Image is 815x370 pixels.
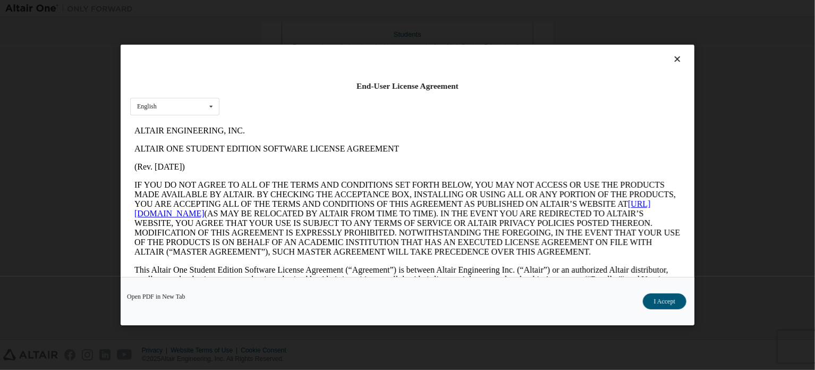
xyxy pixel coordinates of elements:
p: ALTAIR ONE STUDENT EDITION SOFTWARE LICENSE AGREEMENT [4,22,550,32]
a: Open PDF in New Tab [127,293,185,300]
p: (Rev. [DATE]) [4,40,550,50]
div: English [137,103,157,110]
div: End-User License Agreement [130,81,685,91]
p: IF YOU DO NOT AGREE TO ALL OF THE TERMS AND CONDITIONS SET FORTH BELOW, YOU MAY NOT ACCESS OR USE... [4,58,550,135]
button: I Accept [643,293,686,309]
a: [URL][DOMAIN_NAME] [4,78,521,96]
p: This Altair One Student Edition Software License Agreement (“Agreement”) is between Altair Engine... [4,144,550,182]
p: ALTAIR ENGINEERING, INC. [4,4,550,14]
